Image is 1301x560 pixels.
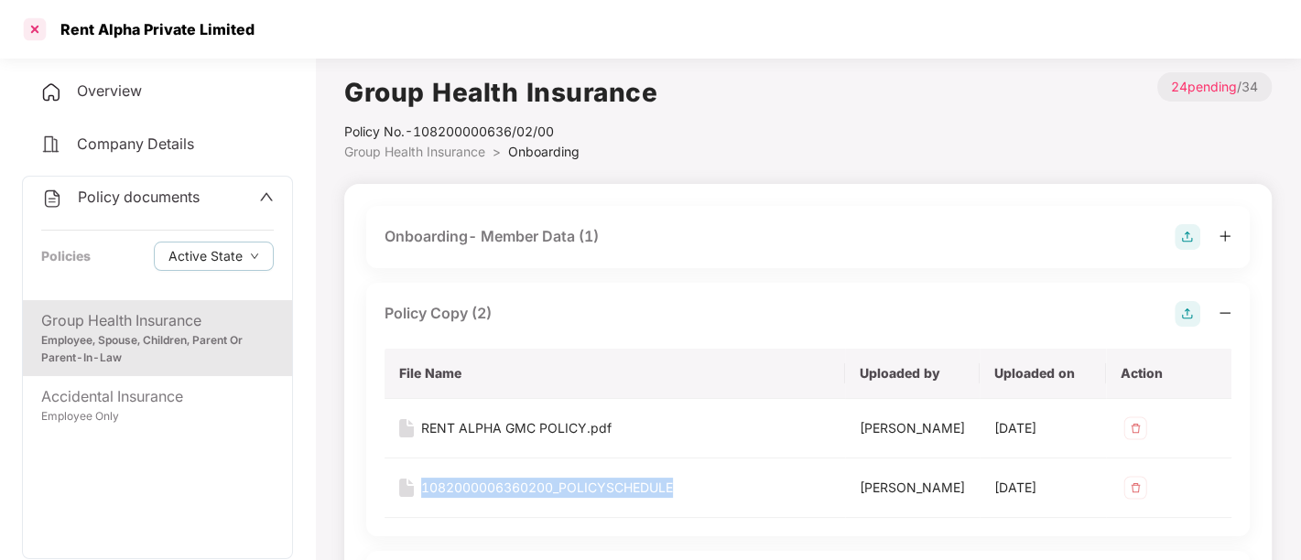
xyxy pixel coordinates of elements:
[41,332,274,367] div: Employee, Spouse, Children, Parent Or Parent-In-Law
[41,246,91,266] div: Policies
[1157,72,1272,102] p: / 34
[344,122,657,142] div: Policy No.- 108200000636/02/00
[1171,79,1237,94] span: 24 pending
[259,189,274,204] span: up
[399,479,414,497] img: svg+xml;base64,PHN2ZyB4bWxucz0iaHR0cDovL3d3dy53My5vcmcvMjAwMC9zdmciIHdpZHRoPSIxNiIgaGVpZ2h0PSIyMC...
[860,478,965,498] div: [PERSON_NAME]
[994,418,1091,438] div: [DATE]
[41,188,63,210] img: svg+xml;base64,PHN2ZyB4bWxucz0iaHR0cDovL3d3dy53My5vcmcvMjAwMC9zdmciIHdpZHRoPSIyNCIgaGVpZ2h0PSIyNC...
[385,349,845,399] th: File Name
[344,72,657,113] h1: Group Health Insurance
[78,188,200,206] span: Policy documents
[1175,224,1200,250] img: svg+xml;base64,PHN2ZyB4bWxucz0iaHR0cDovL3d3dy53My5vcmcvMjAwMC9zdmciIHdpZHRoPSIyOCIgaGVpZ2h0PSIyOC...
[421,478,673,498] div: 1082000006360200_POLICYSCHEDULE
[344,144,485,159] span: Group Health Insurance
[41,385,274,408] div: Accidental Insurance
[40,81,62,103] img: svg+xml;base64,PHN2ZyB4bWxucz0iaHR0cDovL3d3dy53My5vcmcvMjAwMC9zdmciIHdpZHRoPSIyNCIgaGVpZ2h0PSIyNC...
[860,418,965,438] div: [PERSON_NAME]
[994,478,1091,498] div: [DATE]
[1121,414,1150,443] img: svg+xml;base64,PHN2ZyB4bWxucz0iaHR0cDovL3d3dy53My5vcmcvMjAwMC9zdmciIHdpZHRoPSIzMiIgaGVpZ2h0PSIzMi...
[1106,349,1231,399] th: Action
[980,349,1106,399] th: Uploaded on
[77,81,142,100] span: Overview
[1175,301,1200,327] img: svg+xml;base64,PHN2ZyB4bWxucz0iaHR0cDovL3d3dy53My5vcmcvMjAwMC9zdmciIHdpZHRoPSIyOCIgaGVpZ2h0PSIyOC...
[168,246,243,266] span: Active State
[385,225,599,248] div: Onboarding- Member Data (1)
[250,252,259,262] span: down
[385,302,492,325] div: Policy Copy (2)
[399,419,414,437] img: svg+xml;base64,PHN2ZyB4bWxucz0iaHR0cDovL3d3dy53My5vcmcvMjAwMC9zdmciIHdpZHRoPSIxNiIgaGVpZ2h0PSIyMC...
[41,309,274,332] div: Group Health Insurance
[508,144,580,159] span: Onboarding
[1219,307,1231,319] span: minus
[40,134,62,156] img: svg+xml;base64,PHN2ZyB4bWxucz0iaHR0cDovL3d3dy53My5vcmcvMjAwMC9zdmciIHdpZHRoPSIyNCIgaGVpZ2h0PSIyNC...
[154,242,274,271] button: Active Statedown
[1219,230,1231,242] span: plus
[41,408,274,425] div: Employee Only
[49,20,255,38] div: Rent Alpha Private Limited
[493,144,501,159] span: >
[845,349,980,399] th: Uploaded by
[421,418,612,438] div: RENT ALPHA GMC POLICY.pdf
[77,135,194,153] span: Company Details
[1121,473,1150,502] img: svg+xml;base64,PHN2ZyB4bWxucz0iaHR0cDovL3d3dy53My5vcmcvMjAwMC9zdmciIHdpZHRoPSIzMiIgaGVpZ2h0PSIzMi...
